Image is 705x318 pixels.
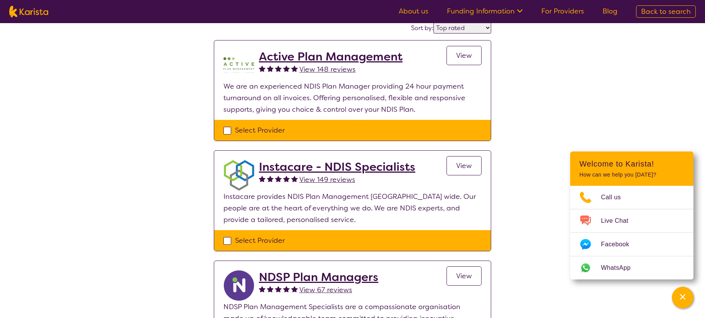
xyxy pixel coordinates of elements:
a: NDSP Plan Managers [259,270,378,284]
a: View [446,156,482,175]
img: fullstar [267,65,274,72]
img: ryxpuxvt8mh1enfatjpo.png [223,270,254,301]
img: fullstar [267,175,274,182]
img: Karista logo [9,6,48,17]
img: fullstar [275,286,282,292]
img: fullstar [283,286,290,292]
img: fullstar [259,65,265,72]
img: fullstar [275,65,282,72]
a: Back to search [636,5,696,18]
img: obkhna0zu27zdd4ubuus.png [223,160,254,191]
a: Instacare - NDIS Specialists [259,160,415,174]
span: View 67 reviews [299,285,352,294]
img: fullstar [259,286,265,292]
p: We are an experienced NDIS Plan Manager providing 24 hour payment turnaround on all invoices. Off... [223,81,482,115]
span: WhatsApp [601,262,640,274]
img: fullstar [283,65,290,72]
span: Call us [601,192,630,203]
a: About us [399,7,428,16]
p: How can we help you [DATE]? [579,172,684,178]
span: View 148 reviews [299,65,356,74]
img: fullstar [291,175,298,182]
span: Facebook [601,239,638,250]
a: Blog [603,7,618,16]
img: fullstar [275,175,282,182]
div: Channel Menu [570,151,693,279]
a: Active Plan Management [259,50,403,64]
img: fullstar [291,286,298,292]
ul: Choose channel [570,186,693,279]
span: View [456,51,472,60]
img: fullstar [267,286,274,292]
a: View [446,266,482,286]
span: Live Chat [601,215,638,227]
img: fullstar [259,175,265,182]
span: View [456,271,472,281]
img: fullstar [283,175,290,182]
span: View [456,161,472,170]
a: Web link opens in a new tab. [570,256,693,279]
span: Back to search [641,7,691,16]
a: View [446,46,482,65]
img: pypzb5qm7jexfhutod0x.png [223,50,254,81]
button: Channel Menu [672,287,693,308]
a: View 148 reviews [299,64,356,75]
a: For Providers [541,7,584,16]
p: Instacare provides NDIS Plan Management [GEOGRAPHIC_DATA] wide. Our people are at the heart of ev... [223,191,482,225]
img: fullstar [291,65,298,72]
h2: Welcome to Karista! [579,159,684,168]
a: Funding Information [447,7,523,16]
a: View 149 reviews [299,174,355,185]
label: Sort by: [411,24,433,32]
a: View 67 reviews [299,284,352,296]
span: View 149 reviews [299,175,355,184]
